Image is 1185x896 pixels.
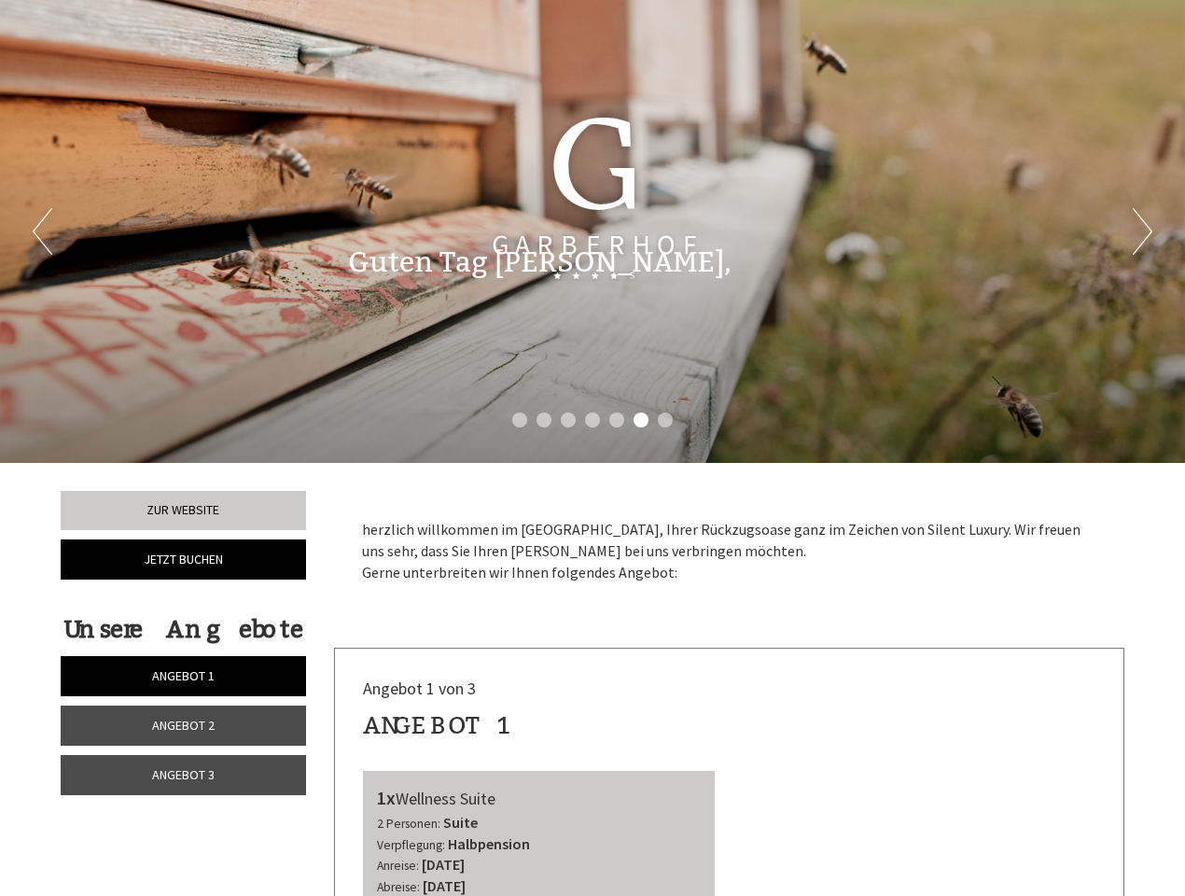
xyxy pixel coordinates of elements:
span: Angebot 1 von 3 [363,678,476,699]
span: Angebot 2 [152,717,215,734]
b: 1x [377,786,396,809]
button: Previous [33,208,52,255]
a: Jetzt buchen [61,539,306,580]
p: herzlich willkommen im [GEOGRAPHIC_DATA], Ihrer Rückzugsoase ganz im Zeichen von Silent Luxury. W... [362,519,1097,583]
b: [DATE] [422,855,465,874]
a: Zur Website [61,491,306,530]
b: Suite [443,813,478,832]
h1: Guten Tag [PERSON_NAME], [348,247,732,278]
small: Verpflegung: [377,837,445,853]
b: [DATE] [423,876,466,895]
div: Wellness Suite [377,785,702,812]
small: Abreise: [377,879,420,895]
span: Angebot 3 [152,766,215,783]
span: Angebot 1 [152,667,215,684]
small: 2 Personen: [377,816,440,832]
b: Halbpension [448,834,530,853]
button: Next [1133,208,1152,255]
small: Anreise: [377,858,419,874]
div: Angebot 1 [363,708,513,743]
div: Unsere Angebote [61,612,306,647]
